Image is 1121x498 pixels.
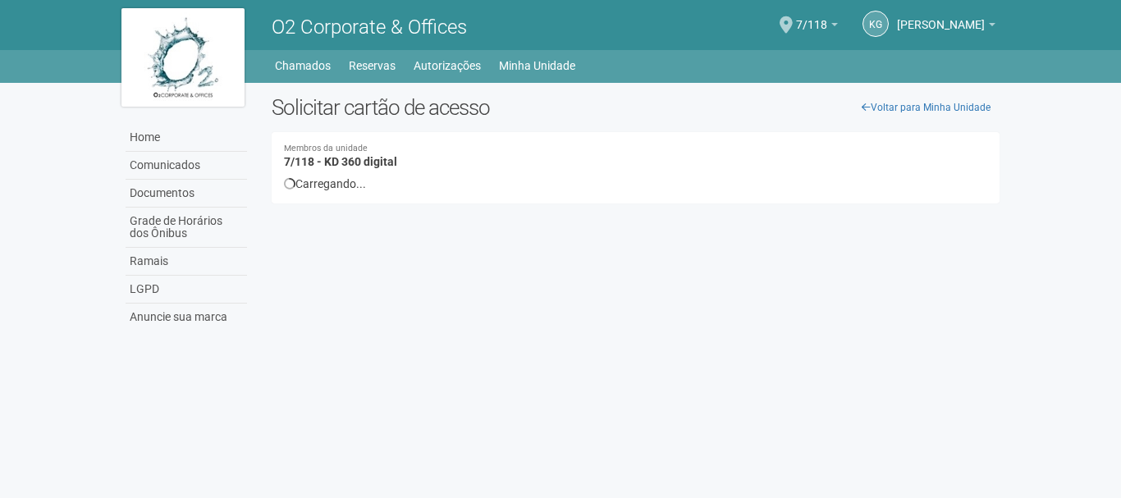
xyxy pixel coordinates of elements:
[414,54,481,77] a: Autorizações
[126,276,247,304] a: LGPD
[853,95,1000,120] a: Voltar para Minha Unidade
[126,208,247,248] a: Grade de Horários dos Ônibus
[349,54,396,77] a: Reservas
[121,8,245,107] img: logo.jpg
[862,11,889,37] a: KG
[126,304,247,331] a: Anuncie sua marca
[126,248,247,276] a: Ramais
[796,21,838,34] a: 7/118
[897,21,995,34] a: [PERSON_NAME]
[284,176,987,191] div: Carregando...
[275,54,331,77] a: Chamados
[126,152,247,180] a: Comunicados
[897,2,985,31] span: Karine Gomes
[272,95,1000,120] h2: Solicitar cartão de acesso
[284,144,987,153] small: Membros da unidade
[126,124,247,152] a: Home
[499,54,575,77] a: Minha Unidade
[126,180,247,208] a: Documentos
[272,16,467,39] span: O2 Corporate & Offices
[284,144,987,168] h4: 7/118 - KD 360 digital
[796,2,827,31] span: 7/118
